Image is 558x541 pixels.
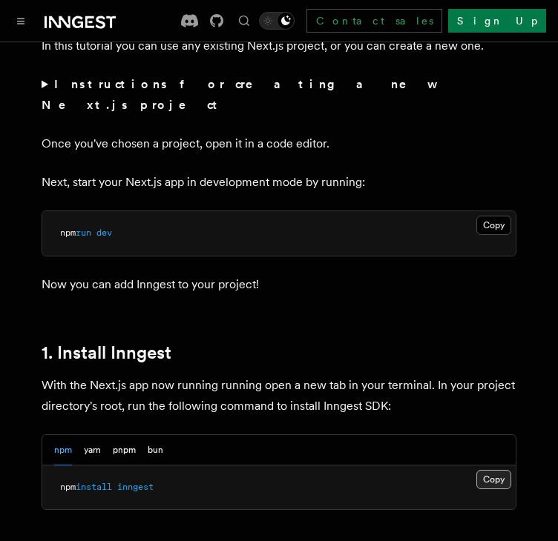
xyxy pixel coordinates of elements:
[60,228,76,238] span: npm
[259,12,295,30] button: Toggle dark mode
[42,74,516,116] summary: Instructions for creating a new Next.js project
[476,470,511,489] button: Copy
[42,375,516,416] p: With the Next.js app now running running open a new tab in your terminal. In your project directo...
[12,12,30,30] button: Toggle navigation
[148,435,163,465] button: bun
[42,36,516,56] p: In this tutorial you can use any existing Next.js project, or you can create a new one.
[42,172,516,193] p: Next, start your Next.js app in development mode by running:
[60,482,76,492] span: npm
[76,228,91,238] span: run
[84,435,101,465] button: yarn
[476,216,511,235] button: Copy
[42,77,433,112] strong: Instructions for creating a new Next.js project
[306,9,442,33] a: Contact sales
[448,9,546,33] a: Sign Up
[54,435,72,465] button: npm
[76,482,112,492] span: install
[42,342,171,363] a: 1. Install Inngest
[96,228,112,238] span: dev
[117,482,154,492] span: inngest
[235,12,253,30] button: Find something...
[113,435,136,465] button: pnpm
[42,133,516,154] p: Once you've chosen a project, open it in a code editor.
[42,274,516,295] p: Now you can add Inngest to your project!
